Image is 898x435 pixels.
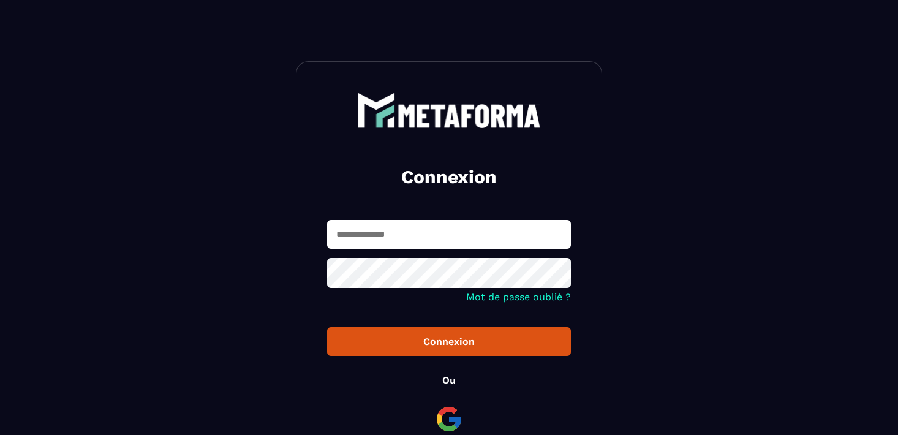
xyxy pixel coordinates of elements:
[434,404,464,434] img: google
[342,165,556,189] h2: Connexion
[337,336,561,347] div: Connexion
[442,374,456,386] p: Ou
[357,93,541,128] img: logo
[327,93,571,128] a: logo
[327,327,571,356] button: Connexion
[466,291,571,303] a: Mot de passe oublié ?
